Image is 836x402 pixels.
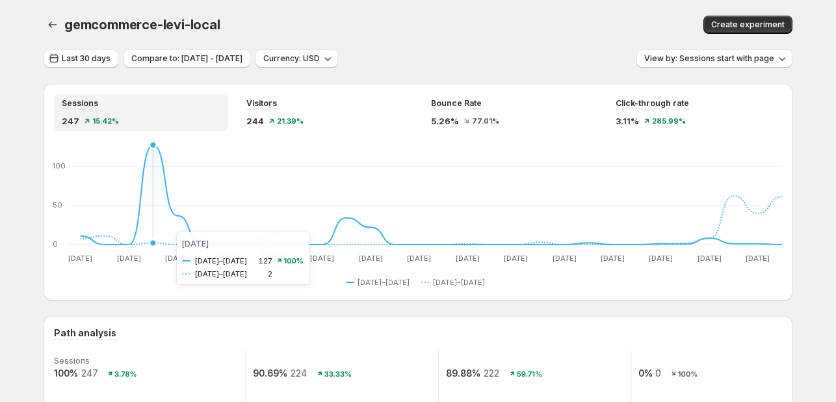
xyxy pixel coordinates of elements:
[421,275,490,290] button: [DATE]–[DATE]
[517,369,542,379] text: 59.71%
[711,20,785,30] span: Create experiment
[678,369,698,379] text: 100%
[92,117,119,125] span: 15.42%
[484,368,499,379] text: 222
[253,368,287,379] text: 90.69%
[64,17,220,33] span: gemcommerce-levi-local
[53,161,66,170] text: 100
[601,254,625,263] text: [DATE]
[446,368,480,379] text: 89.88%
[472,117,499,125] span: 77.01%
[68,254,92,263] text: [DATE]
[131,53,242,64] span: Compare to: [DATE] - [DATE]
[246,114,264,127] span: 244
[246,98,277,109] span: Visitors
[616,114,639,127] span: 3.11%
[310,254,334,263] text: [DATE]
[456,254,480,263] text: [DATE]
[553,254,577,263] text: [DATE]
[636,49,792,68] button: View by: Sessions start with page
[214,254,238,263] text: [DATE]
[346,275,415,290] button: [DATE]–[DATE]
[431,98,482,109] span: Bounce Rate
[62,53,111,64] span: Last 30 days
[54,356,90,366] text: Sessions
[616,98,689,109] span: Click-through rate
[263,53,320,64] span: Currency: USD
[114,369,137,379] text: 3.78%
[652,117,686,125] span: 285.99%
[407,254,431,263] text: [DATE]
[638,368,653,379] text: 0%
[644,53,774,64] span: View by: Sessions start with page
[291,368,307,379] text: 224
[54,368,78,379] text: 100%
[649,254,673,263] text: [DATE]
[54,327,116,340] h3: Path analysis
[53,200,62,209] text: 50
[277,117,304,125] span: 21.39%
[358,277,410,288] span: [DATE]–[DATE]
[255,49,338,68] button: Currency: USD
[124,49,250,68] button: Compare to: [DATE] - [DATE]
[44,49,118,68] button: Last 30 days
[504,254,528,263] text: [DATE]
[81,368,98,379] text: 247
[62,114,79,127] span: 247
[62,98,98,109] span: Sessions
[698,254,722,263] text: [DATE]
[746,254,770,263] text: [DATE]
[433,277,485,288] span: [DATE]–[DATE]
[359,254,383,263] text: [DATE]
[324,369,352,379] text: 33.33%
[53,239,58,248] text: 0
[262,254,286,263] text: [DATE]
[655,368,661,379] text: 0
[117,254,141,263] text: [DATE]
[165,254,189,263] text: [DATE]
[431,114,459,127] span: 5.26%
[703,16,792,34] button: Create experiment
